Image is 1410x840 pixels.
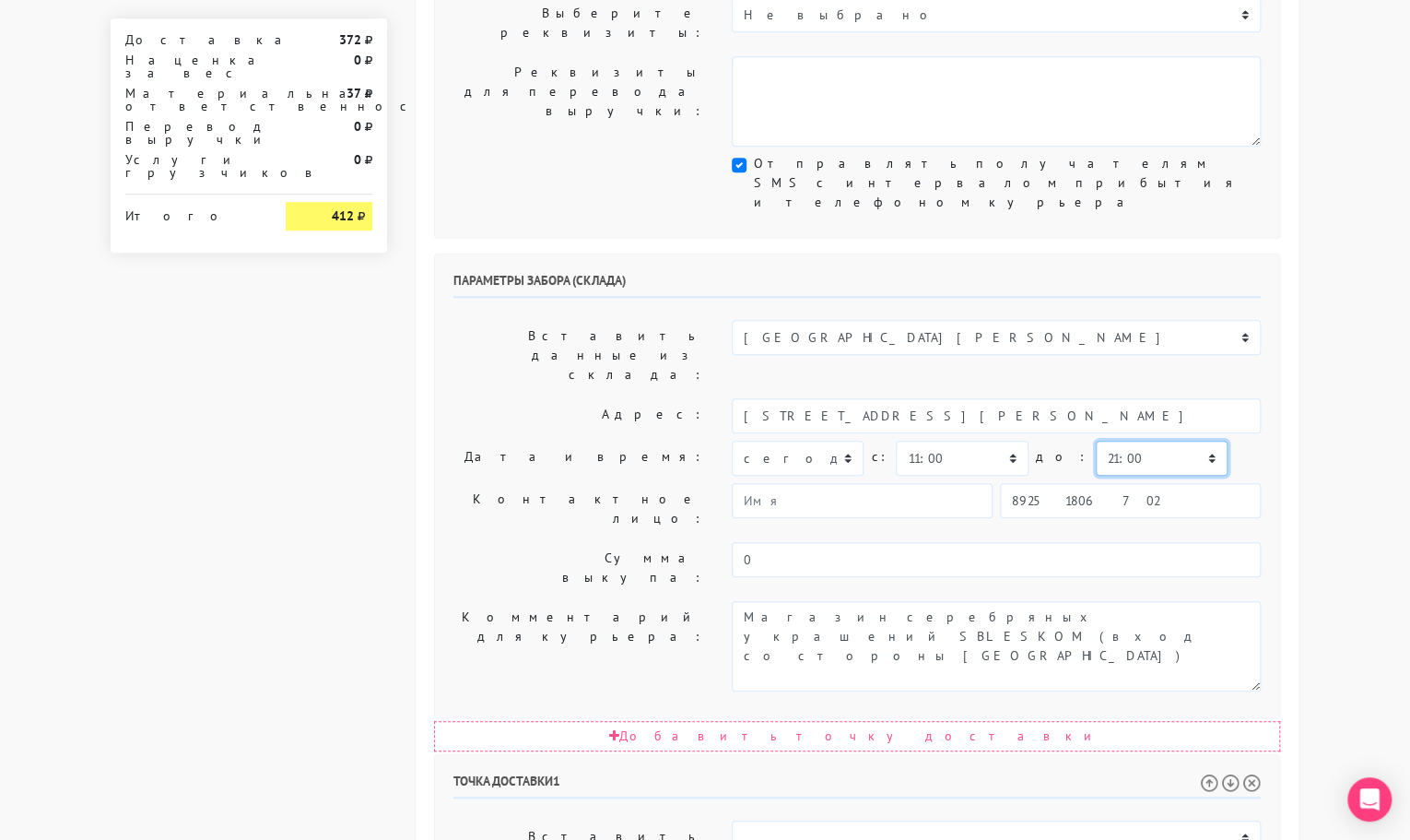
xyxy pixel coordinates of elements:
input: Телефон [1000,483,1261,518]
div: Итого [125,202,258,222]
span: 1 [553,773,560,789]
h6: Точка доставки [453,774,1261,799]
strong: 0 [354,52,361,68]
label: Сумма выкупа: [440,542,718,594]
div: Материальная ответственность [112,87,272,112]
label: Контактное лицо: [440,483,718,535]
div: Перевод выручки [112,120,272,146]
label: Дата и время: [440,441,718,476]
strong: 412 [332,207,354,224]
div: Доставка [112,33,272,46]
strong: 0 [354,151,361,168]
div: Open Intercom Messenger [1347,777,1392,822]
label: Вставить данные из склада: [440,320,718,391]
div: Наценка за вес [112,53,272,79]
strong: 0 [354,118,361,135]
label: Отправлять получателям SMS с интервалом прибытия и телефоном курьера [754,154,1261,212]
div: Услуги грузчиков [112,153,272,179]
label: c: [871,441,888,473]
input: Имя [732,483,993,518]
strong: 372 [339,31,361,48]
h6: Параметры забора (склада) [453,273,1261,298]
label: до: [1036,441,1088,473]
strong: 37 [347,85,361,101]
div: Добавить точку доставки [434,721,1280,751]
label: Адрес: [440,398,718,433]
label: Реквизиты для перевода выручки: [440,56,718,147]
label: Комментарий для курьера: [440,601,718,692]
